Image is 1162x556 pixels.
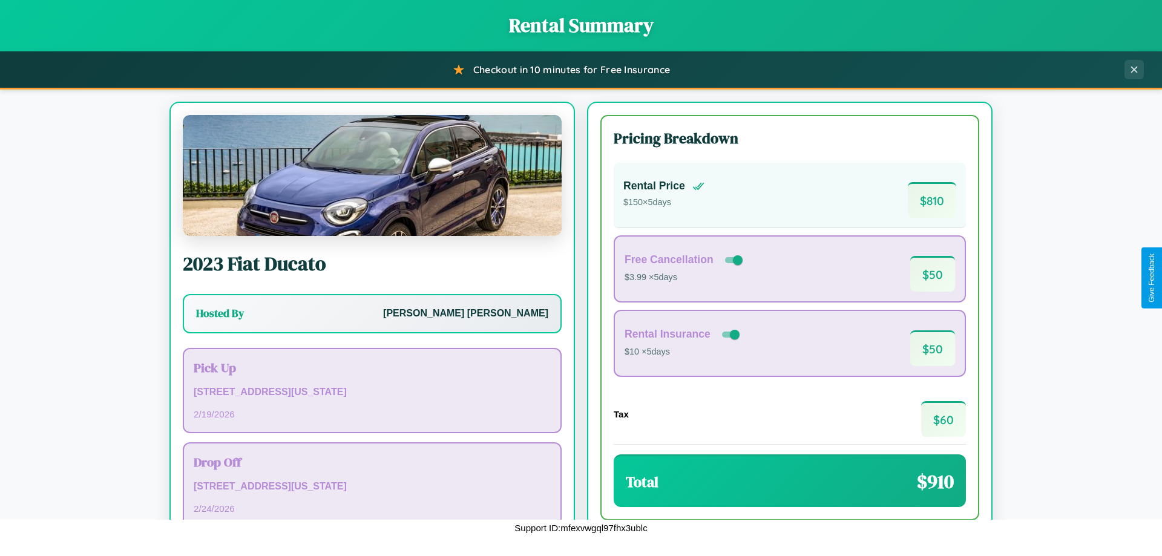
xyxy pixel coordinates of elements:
p: $ 150 × 5 days [623,195,704,211]
p: 2 / 24 / 2026 [194,500,551,517]
span: Checkout in 10 minutes for Free Insurance [473,64,670,76]
span: $ 910 [917,468,954,495]
h3: Hosted By [196,306,244,321]
span: $ 60 [921,401,966,437]
p: [STREET_ADDRESS][US_STATE] [194,384,551,401]
p: [PERSON_NAME] [PERSON_NAME] [383,305,548,322]
span: $ 50 [910,256,955,292]
h3: Pick Up [194,359,551,376]
span: $ 810 [908,182,956,218]
h4: Tax [614,409,629,419]
p: 2 / 19 / 2026 [194,406,551,422]
p: [STREET_ADDRESS][US_STATE] [194,478,551,495]
h3: Pricing Breakdown [614,128,966,148]
h4: Rental Insurance [625,328,711,341]
div: Give Feedback [1147,253,1156,303]
img: Fiat Ducato [183,115,562,236]
h1: Rental Summary [12,12,1150,39]
h3: Total [626,472,658,492]
h2: 2023 Fiat Ducato [183,250,562,277]
p: $10 × 5 days [625,344,742,360]
h4: Rental Price [623,180,685,192]
h4: Free Cancellation [625,253,714,266]
h3: Drop Off [194,453,551,471]
p: Support ID: mfexvwgql97fhx3ublc [514,520,647,536]
p: $3.99 × 5 days [625,270,745,286]
span: $ 50 [910,330,955,366]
